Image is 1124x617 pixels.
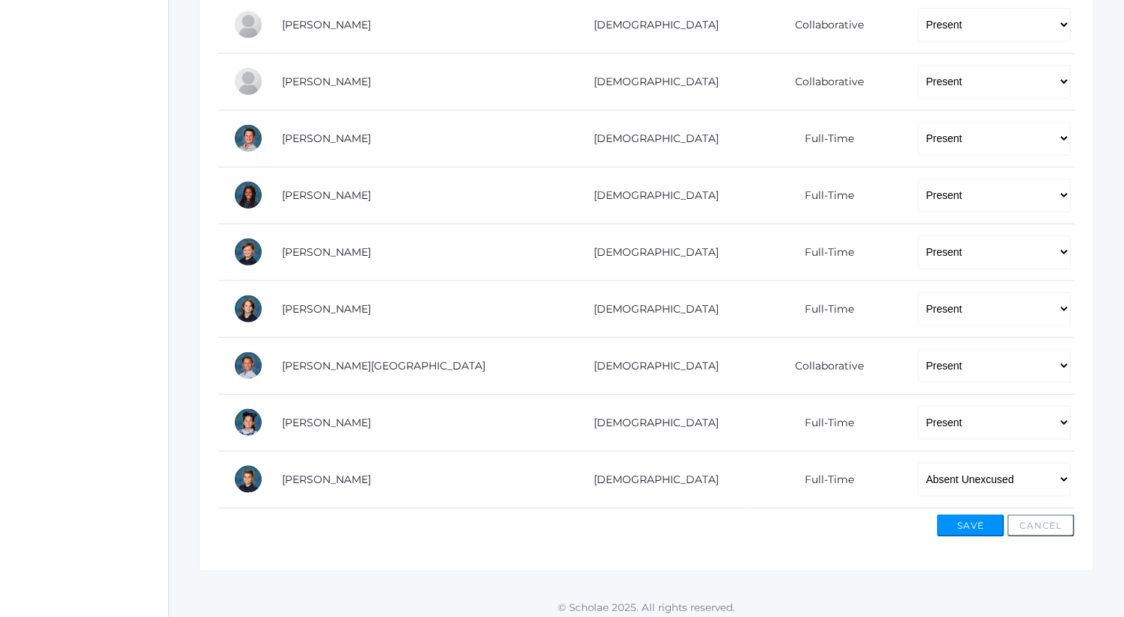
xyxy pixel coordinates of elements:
td: Full-Time [745,110,904,167]
div: Annabelle Yepiskoposyan [233,408,263,438]
td: [DEMOGRAPHIC_DATA] [557,110,745,167]
td: [DEMOGRAPHIC_DATA] [557,53,745,110]
td: Full-Time [745,394,904,451]
td: Collaborative [745,53,904,110]
div: Preston Veenendaal [233,351,263,381]
td: [DEMOGRAPHIC_DATA] [557,224,745,280]
div: Pauline Harris [233,10,263,40]
td: [DEMOGRAPHIC_DATA] [557,280,745,337]
div: Asher Pedersen [233,237,263,267]
a: [PERSON_NAME] [282,302,371,316]
a: [PERSON_NAME] [282,245,371,259]
a: [PERSON_NAME] [282,132,371,145]
button: Save [937,515,1004,537]
td: Collaborative [745,337,904,394]
a: [PERSON_NAME] [282,188,371,202]
td: [DEMOGRAPHIC_DATA] [557,394,745,451]
a: [PERSON_NAME] [282,473,371,486]
p: © Scholae 2025. All rights reserved. [169,600,1124,615]
div: Brayden Zacharia [233,464,263,494]
td: Full-Time [745,280,904,337]
a: [PERSON_NAME][GEOGRAPHIC_DATA] [282,359,485,372]
td: [DEMOGRAPHIC_DATA] [557,451,745,508]
td: Full-Time [745,167,904,224]
div: Norah Hosking [233,180,263,210]
button: Cancel [1007,515,1075,537]
td: Full-Time [745,451,904,508]
td: [DEMOGRAPHIC_DATA] [557,167,745,224]
td: [DEMOGRAPHIC_DATA] [557,337,745,394]
div: Levi Herrera [233,123,263,153]
a: [PERSON_NAME] [282,18,371,31]
a: [PERSON_NAME] [282,416,371,429]
a: [PERSON_NAME] [282,75,371,88]
div: Nathaniel Torok [233,294,263,324]
td: Full-Time [745,224,904,280]
div: Eli Henry [233,67,263,96]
